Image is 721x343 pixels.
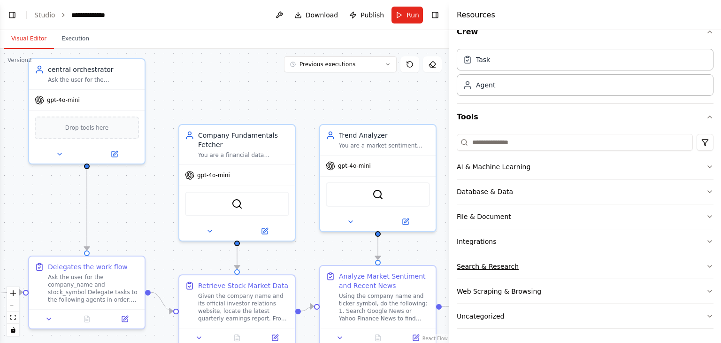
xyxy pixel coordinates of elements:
button: Open in side panel [238,226,291,237]
button: File & Document [457,204,713,229]
div: Delegates the work flowAsk the user for the company_name and stock_symbol Delegate tasks to the f... [28,256,146,329]
div: central orchestrator [48,65,139,74]
button: Tools [457,104,713,130]
div: Company Fundamentals FetcherYou are a financial data specialist who retrieves both real-time stoc... [178,124,296,242]
span: gpt-4o-mini [338,162,371,170]
button: Open in side panel [379,216,432,227]
button: Uncategorized [457,304,713,328]
span: Previous executions [299,61,355,68]
button: Web Scraping & Browsing [457,279,713,304]
span: gpt-4o-mini [197,171,230,179]
div: Using the company name and ticker symbol, do the following: 1. Search Google News or Yahoo Financ... [339,292,430,322]
div: Ask the user for the company_name and stock_symbol Delegate tasks to the following agents in orde... [48,76,139,84]
g: Edge from 1fc0d73c-d02e-423a-a08b-28a794a29445 to e0eccbd0-6c02-4480-ada6-53dae41fe607 [301,302,314,316]
button: Previous executions [284,56,397,72]
div: Company Fundamentals Fetcher [198,131,289,149]
button: Show left sidebar [6,8,19,22]
button: Database & Data [457,179,713,204]
button: Run [391,7,423,23]
div: central orchestratorAsk the user for the company_name and stock_symbol Delegate tasks to the foll... [28,58,146,164]
div: Database & Data [457,187,513,196]
div: File & Document [457,212,511,221]
button: Crew [457,19,713,45]
div: Search & Research [457,262,519,271]
g: Edge from 3ef30356-ad9d-417f-b00c-719dd602beeb to e0eccbd0-6c02-4480-ada6-53dae41fe607 [373,236,383,259]
div: React Flow controls [7,287,19,336]
span: Run [407,10,419,20]
button: Visual Editor [4,29,54,49]
div: Delegates the work flow [48,262,128,272]
g: Edge from 724dd506-bb44-4d43-bfad-957ff893ab23 to 3f66c698-bf25-4c8d-bb37-debdd574631e [82,168,92,250]
div: Agent [476,80,495,90]
a: Studio [34,11,55,19]
button: AI & Machine Learning [457,155,713,179]
button: zoom out [7,299,19,312]
span: Drop tools here [65,123,109,133]
div: Crew [457,45,713,103]
a: React Flow attribution [422,336,448,341]
img: SerpApiGoogleSearchTool [372,189,384,200]
div: Retrieve Stock Market Data [198,281,288,290]
div: Uncategorized [457,312,504,321]
span: gpt-4o-mini [47,96,80,104]
nav: breadcrumb [34,10,114,20]
g: Edge from e0eccbd0-6c02-4480-ada6-53dae41fe607 to f05461a6-1d9c-4703-b3e7-c530fc27f248 [442,302,454,311]
button: Publish [345,7,388,23]
button: Open in side panel [88,148,141,160]
div: Tools [457,130,713,336]
button: Open in side panel [108,313,141,325]
button: toggle interactivity [7,324,19,336]
g: Edge from 3f66c698-bf25-4c8d-bb37-debdd574631e to 1fc0d73c-d02e-423a-a08b-28a794a29445 [151,288,173,316]
button: zoom in [7,287,19,299]
div: Integrations [457,237,496,246]
div: Web Scraping & Browsing [457,287,541,296]
g: Edge from 8572b538-c62a-478c-ae12-f83da4cdb168 to 1fc0d73c-d02e-423a-a08b-28a794a29445 [232,245,242,269]
div: Ask the user for the company_name and stock_symbol Delegate tasks to the following agents in orde... [48,273,139,304]
button: No output available [67,313,107,325]
div: Task [476,55,490,64]
button: fit view [7,312,19,324]
div: Trend Analyzer [339,131,430,140]
button: Execution [54,29,97,49]
button: Search & Research [457,254,713,279]
div: You are a financial data specialist who retrieves both real-time stock market data and company fi... [198,151,289,159]
div: Given the company name and its official investor relations website, locate the latest quarterly e... [198,292,289,322]
div: AI & Machine Learning [457,162,530,171]
span: Download [306,10,338,20]
div: Trend AnalyzerYou are a market sentiment analyst who monitors the latest financial news and inves... [319,124,437,232]
h4: Resources [457,9,495,21]
img: SerplyWebSearchTool [231,198,243,210]
span: Publish [360,10,384,20]
button: Integrations [457,229,713,254]
div: Analyze Market Sentiment and Recent News [339,272,430,290]
div: You are a market sentiment analyst who monitors the latest financial news and investor behavior t... [339,142,430,149]
button: Download [291,7,342,23]
button: Hide right sidebar [429,8,442,22]
div: Version 2 [8,56,32,64]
